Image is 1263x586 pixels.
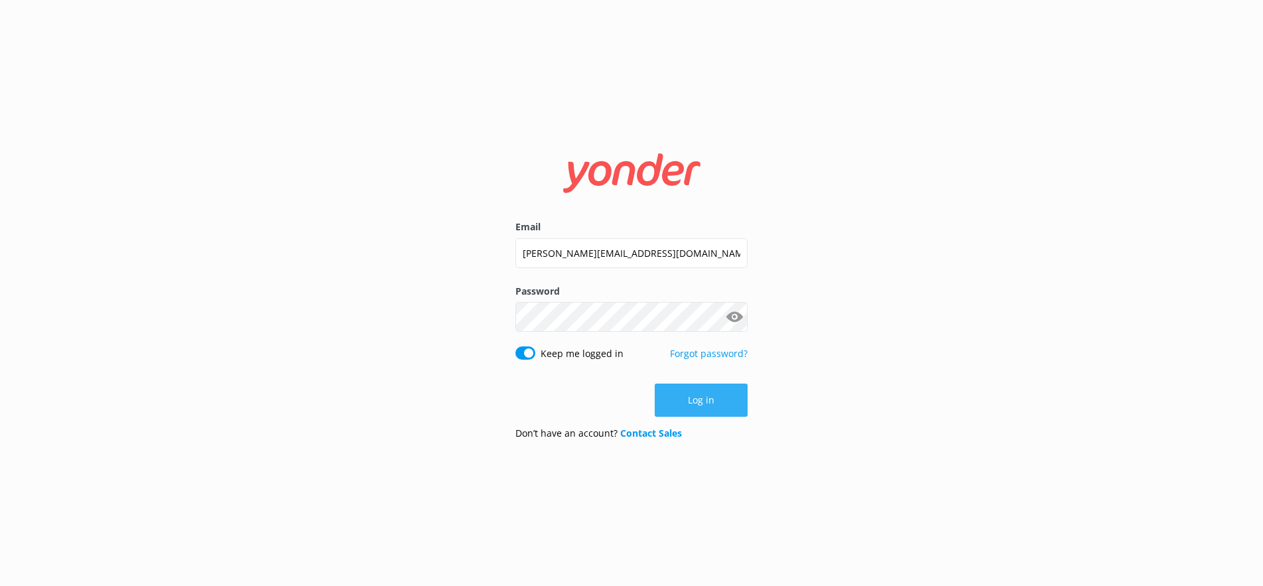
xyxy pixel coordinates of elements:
[541,346,624,361] label: Keep me logged in
[515,284,748,299] label: Password
[515,238,748,268] input: user@emailaddress.com
[620,427,682,439] a: Contact Sales
[515,426,682,441] p: Don’t have an account?
[670,347,748,360] a: Forgot password?
[515,220,748,234] label: Email
[721,304,748,330] button: Show password
[655,384,748,417] button: Log in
